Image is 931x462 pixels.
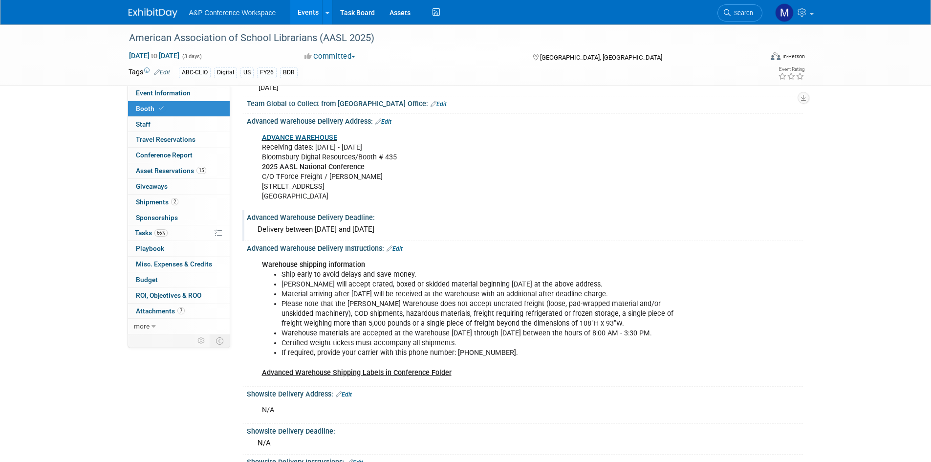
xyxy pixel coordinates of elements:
[136,135,195,143] span: Travel Reservations
[128,132,230,147] a: Travel Reservations
[247,210,803,222] div: Advanced Warehouse Delivery Deadline:
[281,348,690,358] li: If required, provide your carrier with this phone number: [PHONE_NUMBER].
[262,369,452,377] b: Advanced Warehouse Shipping Labels in Conference Folder
[128,117,230,132] a: Staff
[136,182,168,190] span: Giveaways
[136,120,151,128] span: Staff
[128,195,230,210] a: Shipments2
[247,241,803,254] div: Advanced Warehouse Delivery Instructions:
[129,51,180,60] span: [DATE] [DATE]
[778,67,804,72] div: Event Rating
[782,53,805,60] div: In-Person
[189,9,276,17] span: A&P Conference Workspace
[240,67,254,78] div: US
[128,319,230,334] a: more
[129,67,170,78] td: Tags
[128,179,230,194] a: Giveaways
[128,288,230,303] a: ROI, Objectives & ROO
[177,307,185,314] span: 7
[280,67,298,78] div: BDR
[257,67,277,78] div: FY26
[247,114,803,127] div: Advanced Warehouse Delivery Address:
[193,334,210,347] td: Personalize Event Tab Strip
[128,86,230,101] a: Event Information
[281,289,690,299] li: Material arriving after [DATE] will be received at the warehouse with an additional after deadlin...
[196,167,206,174] span: 15
[136,276,158,284] span: Budget
[247,424,803,436] div: Showsite Delivery Deadline:
[128,210,230,225] a: Sponsorships
[128,225,230,241] a: Tasks66%
[128,148,230,163] a: Conference Report
[375,118,391,125] a: Edit
[705,51,805,66] div: Event Format
[281,280,690,289] li: [PERSON_NAME] will accept crated, boxed or skidded material beginning [DATE] at the above address.
[171,198,178,205] span: 2
[262,163,365,171] b: 2025 AASL National Conference
[255,400,695,420] div: N/A
[159,106,164,111] i: Booth reservation complete
[135,229,168,237] span: Tasks
[136,244,164,252] span: Playbook
[775,3,794,22] img: Mark Strong
[181,53,202,60] span: (3 days)
[128,272,230,287] a: Budget
[134,322,150,330] span: more
[136,291,201,299] span: ROI, Objectives & ROO
[136,307,185,315] span: Attachments
[431,101,447,108] a: Edit
[262,133,337,142] a: ADVANCE WAREHOUSE
[129,8,177,18] img: ExhibitDay
[210,334,230,347] td: Toggle Event Tabs
[136,214,178,221] span: Sponsorships
[136,198,178,206] span: Shipments
[136,89,191,97] span: Event Information
[154,69,170,76] a: Edit
[128,163,230,178] a: Asset Reservations15
[281,329,690,338] li: Warehouse materials are accepted at the warehouse [DATE] through [DATE] between the hours of 8:00...
[154,229,168,237] span: 66%
[247,387,803,399] div: Showsite Delivery Address:
[179,67,211,78] div: ABC-CLIO
[150,52,159,60] span: to
[136,151,193,159] span: Conference Report
[336,391,352,398] a: Edit
[262,261,365,269] b: Warehouse shipping information
[247,96,803,109] div: Team Global to Collect from [GEOGRAPHIC_DATA] Office:
[214,67,237,78] div: Digital
[281,299,690,329] li: Please note that the [PERSON_NAME] Warehouse does not accept uncrated freight (loose, pad-wrapped...
[771,52,780,60] img: Format-Inperson.png
[259,84,279,91] span: [DATE]
[136,167,206,175] span: Asset Reservations
[540,54,662,61] span: [GEOGRAPHIC_DATA], [GEOGRAPHIC_DATA]
[387,245,403,252] a: Edit
[136,105,166,112] span: Booth
[255,128,695,207] div: Receiving dates: [DATE] - [DATE] Bloomsbury Digital Resources/Booth # 435 C/O TForce Freight / [P...
[128,257,230,272] a: Misc. Expenses & Credits
[128,241,230,256] a: Playbook
[126,29,748,47] div: American Association of School Librarians (AASL 2025)
[731,9,753,17] span: Search
[281,270,690,280] li: Ship early to avoid delays and save money.
[128,101,230,116] a: Booth
[717,4,762,22] a: Search
[281,338,690,348] li: Certified weight tickets must accompany all shipments.
[254,222,796,237] div: Delivery between [DATE] and [DATE]
[254,436,796,451] div: N/A
[301,51,359,62] button: Committed
[128,304,230,319] a: Attachments7
[136,260,212,268] span: Misc. Expenses & Credits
